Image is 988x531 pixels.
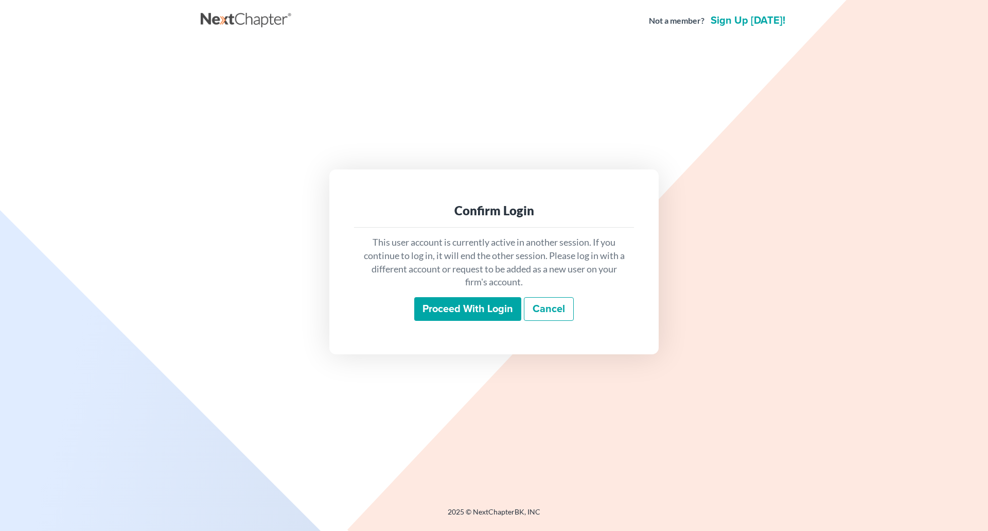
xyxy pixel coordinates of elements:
[709,15,787,26] a: Sign up [DATE]!
[414,297,521,321] input: Proceed with login
[524,297,574,321] a: Cancel
[362,202,626,219] div: Confirm Login
[362,236,626,289] p: This user account is currently active in another session. If you continue to log in, it will end ...
[201,507,787,525] div: 2025 © NextChapterBK, INC
[649,15,704,27] strong: Not a member?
